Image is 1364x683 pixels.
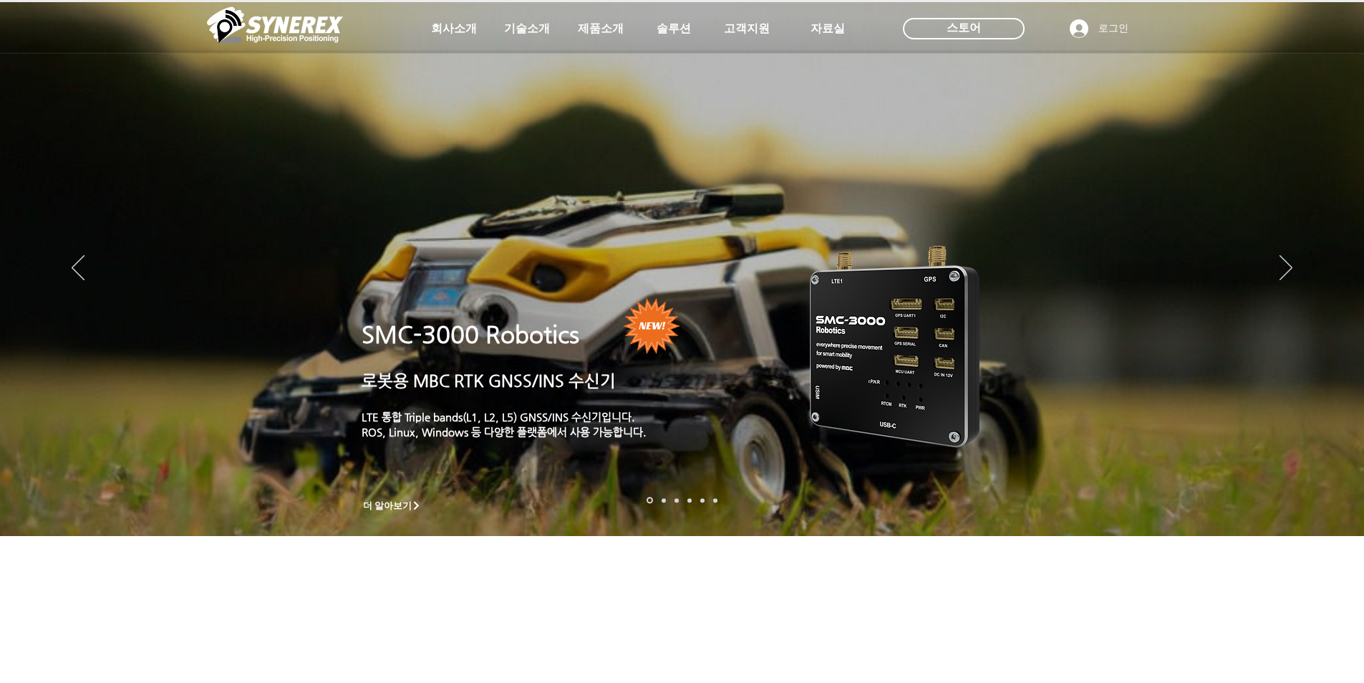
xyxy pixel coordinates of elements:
[1060,15,1138,42] button: 로그인
[357,497,428,515] a: 더 알아보기
[362,411,635,423] a: LTE 통합 Triple bands(L1, L2, L5) GNSS/INS 수신기입니다.
[362,321,579,348] a: SMC-3000 Robotics
[578,22,624,37] span: 제품소개
[662,498,666,502] a: 드론 8 - SMC 2000
[792,14,864,43] a: 자료실
[1280,255,1292,282] button: 다음
[713,498,717,502] a: 정밀농업
[903,18,1025,39] div: 스토어
[674,498,679,502] a: 측량 IoT
[362,371,616,390] a: 로봇용 MBC RTK GNSS/INS 수신기
[790,224,1001,464] img: KakaoTalk_20241224_155801212.png
[638,14,710,43] a: 솔루션
[565,14,637,43] a: 제품소개
[687,498,692,502] a: 자율주행
[504,22,550,37] span: 기술소개
[72,255,84,282] button: 이전
[431,22,477,37] span: 회사소개
[207,4,343,47] img: 씨너렉스_White_simbol_대지 1.png
[724,22,770,37] span: 고객지원
[657,22,691,37] span: 솔루션
[700,498,705,502] a: 로봇
[362,426,647,438] a: ROS, Linux, Windows 등 다양한 플랫폼에서 사용 가능합니다.
[642,497,722,504] nav: 슬라이드
[363,500,412,512] span: 더 알아보기
[811,22,845,37] span: 자료실
[491,14,563,43] a: 기술소개
[647,497,653,504] a: 로봇- SMC 2000
[1093,22,1133,36] span: 로그인
[418,14,490,43] a: 회사소개
[711,14,783,43] a: 고객지원
[947,20,981,36] span: 스토어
